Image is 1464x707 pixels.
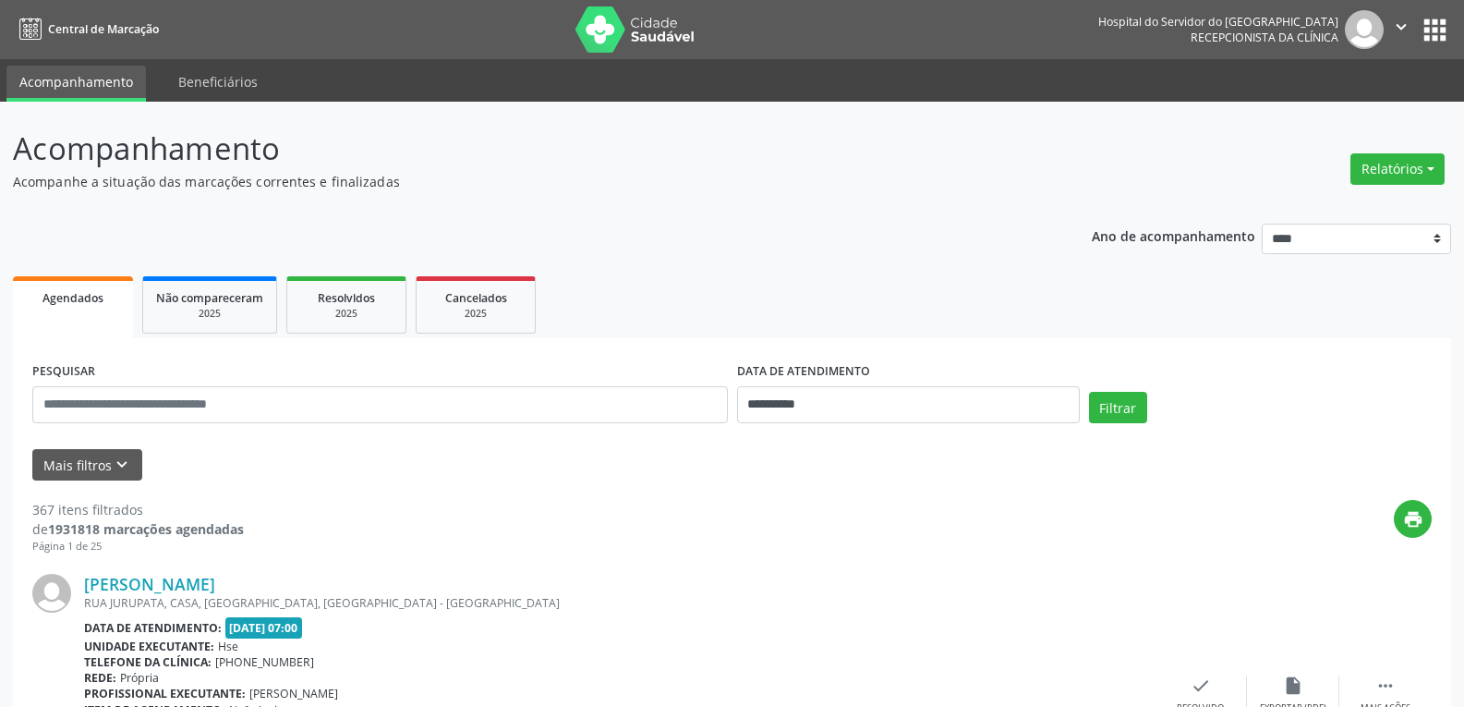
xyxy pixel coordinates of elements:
span: Cancelados [445,290,507,306]
div: Página 1 de 25 [32,539,244,555]
img: img [1345,10,1384,49]
button: apps [1419,14,1451,46]
button: Filtrar [1089,392,1147,423]
i: check [1191,676,1211,696]
i: insert_drive_file [1283,676,1303,696]
p: Ano de acompanhamento [1092,224,1255,247]
a: [PERSON_NAME] [84,574,215,594]
span: Hse [218,639,238,654]
button: Mais filtroskeyboard_arrow_down [32,449,142,481]
div: 2025 [430,307,522,321]
a: Acompanhamento [6,66,146,102]
p: Acompanhamento [13,126,1020,172]
div: de [32,519,244,539]
a: Beneficiários [165,66,271,98]
button: print [1394,500,1432,538]
b: Rede: [84,670,116,686]
span: [DATE] 07:00 [225,617,303,639]
b: Telefone da clínica: [84,654,212,670]
span: Não compareceram [156,290,263,306]
b: Profissional executante: [84,686,246,701]
i:  [1375,676,1396,696]
p: Acompanhe a situação das marcações correntes e finalizadas [13,172,1020,191]
div: 2025 [300,307,393,321]
span: [PHONE_NUMBER] [215,654,314,670]
img: img [32,574,71,613]
button:  [1384,10,1419,49]
b: Data de atendimento: [84,620,222,636]
label: DATA DE ATENDIMENTO [737,358,870,386]
span: Própria [120,670,159,686]
button: Relatórios [1350,153,1445,185]
label: PESQUISAR [32,358,95,386]
div: Hospital do Servidor do [GEOGRAPHIC_DATA] [1098,14,1338,30]
span: [PERSON_NAME] [249,686,338,701]
div: RUA JURUPATA, CASA, [GEOGRAPHIC_DATA], [GEOGRAPHIC_DATA] - [GEOGRAPHIC_DATA] [84,595,1155,611]
span: Recepcionista da clínica [1191,30,1338,45]
span: Agendados [42,290,103,306]
span: Resolvidos [318,290,375,306]
div: 2025 [156,307,263,321]
i:  [1391,17,1411,37]
i: print [1403,509,1423,530]
div: 367 itens filtrados [32,500,244,519]
a: Central de Marcação [13,14,159,44]
strong: 1931818 marcações agendadas [48,520,244,538]
b: Unidade executante: [84,639,214,654]
i: keyboard_arrow_down [112,455,132,475]
span: Central de Marcação [48,21,159,37]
